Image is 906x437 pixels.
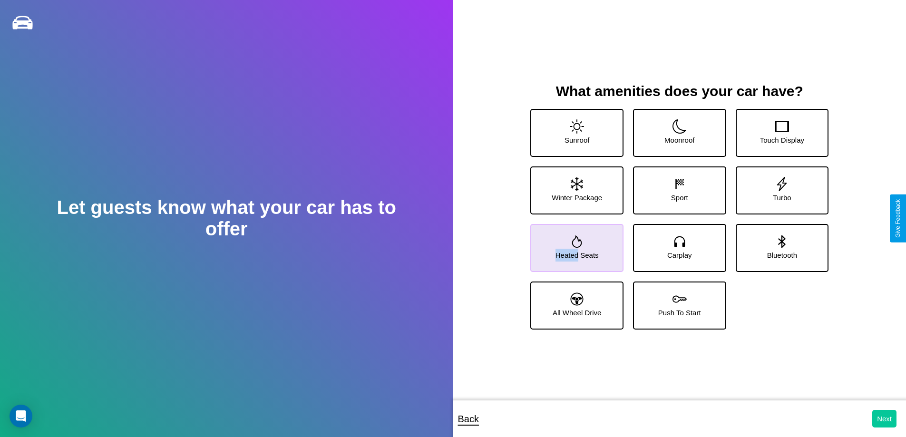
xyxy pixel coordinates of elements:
button: Next [872,410,896,427]
p: Back [458,410,479,427]
p: Push To Start [658,306,701,319]
p: Bluetooth [767,249,797,262]
p: Moonroof [664,134,694,146]
p: Sunroof [565,134,590,146]
p: Carplay [667,249,692,262]
h2: Let guests know what your car has to offer [45,197,408,240]
div: Give Feedback [895,199,901,238]
p: Sport [671,191,688,204]
p: Winter Package [552,191,602,204]
p: All Wheel Drive [553,306,602,319]
div: Open Intercom Messenger [10,405,32,427]
p: Heated Seats [555,249,599,262]
p: Turbo [773,191,791,204]
h3: What amenities does your car have? [521,83,838,99]
p: Touch Display [760,134,804,146]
